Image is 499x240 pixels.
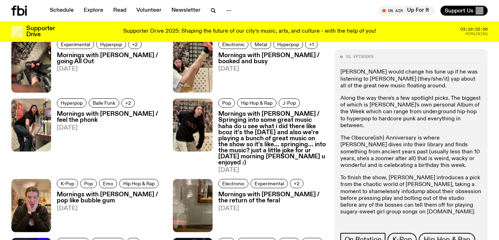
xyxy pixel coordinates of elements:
[218,179,248,188] a: Electronic
[132,42,138,47] span: +2
[51,111,164,173] a: Mornings with [PERSON_NAME] / feel the phonk[DATE]
[57,98,87,108] a: Hyperpop
[61,42,90,47] span: Experimental
[445,7,473,14] span: Support Us
[99,179,117,188] a: Emo
[11,98,51,151] img: An action shot of Jim throwing their ass back in the fbi studio. Their ass looks perfectly shaped...
[218,40,248,49] a: Electronic
[45,6,78,16] a: Schedule
[103,181,113,186] span: Emo
[254,42,267,47] span: Metal
[109,6,131,16] a: Read
[89,98,119,108] a: Baile Funk
[123,181,155,186] span: Hip Hop & Rap
[51,53,164,93] a: Mornings with [PERSON_NAME] / going All Out[DATE]
[465,32,488,36] span: Remaining
[309,42,314,47] span: +1
[294,181,300,186] span: +2
[222,100,231,106] span: Pop
[340,69,482,90] p: [PERSON_NAME] would change his tune up if he was listening to [PERSON_NAME] (they/she/it) yap abo...
[57,53,164,65] h3: Mornings with [PERSON_NAME] / going All Out
[440,6,488,16] button: Support Us
[340,95,482,129] p: Along the way there's a few spotlight picks. The biggest of which is [PERSON_NAME]'s own personal...
[80,179,97,188] a: Pop
[57,179,78,188] a: K-Pop
[340,135,482,169] p: The Obscure(ish) Anniversary is where [PERSON_NAME] dives into their library and finds something ...
[340,175,482,216] p: To finish the show, [PERSON_NAME] introduces a pick from the chaotic world of [PERSON_NAME], taki...
[251,179,288,188] a: Experimental
[84,181,93,186] span: Pop
[123,28,376,35] p: Supporter Drive 2025: Shaping the future of our city’s music, arts, and culture - with the help o...
[237,98,276,108] a: Hip Hop & Rap
[119,179,159,188] a: Hip Hop & Rap
[11,179,51,232] img: A picture of Jim in the fbi.radio studio, with their hands against their cheeks and a surprised e...
[57,192,164,204] h3: Mornings with [PERSON_NAME] / pop like bubble gum
[167,6,205,16] a: Newsletter
[121,98,135,108] button: +2
[57,40,94,49] a: Experimental
[305,40,318,49] button: +1
[251,40,271,49] a: Metal
[222,42,245,47] span: Electronic
[460,27,488,31] span: 03:16:22:56
[57,125,164,131] span: [DATE]
[57,111,164,123] h3: Mornings with [PERSON_NAME] / feel the phonk
[173,40,213,93] img: A photo of Jim in the fbi studio sitting on a chair and awkwardly holding their leg in the air, s...
[213,192,326,232] a: Mornings with [PERSON_NAME] / the return of the feral[DATE]
[218,111,326,166] h3: Mornings with [PERSON_NAME] / Springing into some great music haha do u see what i did there like...
[273,40,303,49] a: Hyperpop
[173,98,213,151] img: Jim standing in the fbi studio, hunched over with one hand on their knee and the other on their b...
[218,98,235,108] a: Pop
[218,206,326,212] span: [DATE]
[241,100,273,106] span: Hip Hop & Rap
[254,181,284,186] span: Experimental
[79,6,108,16] a: Explore
[346,55,373,59] span: 91 episodes
[57,66,164,72] span: [DATE]
[277,42,299,47] span: Hyperpop
[279,98,300,108] a: J-Pop
[61,100,83,106] span: Hyperpop
[222,181,245,186] span: Electronic
[100,42,122,47] span: Hyperpop
[218,167,326,173] span: [DATE]
[61,181,74,186] span: K-Pop
[283,100,296,106] span: J-Pop
[218,66,326,72] span: [DATE]
[218,192,326,204] h3: Mornings with [PERSON_NAME] / the return of the feral
[128,40,142,49] button: +2
[26,26,55,38] h3: Supporter Drive
[132,6,166,16] a: Volunteer
[218,53,326,65] h3: Mornings with [PERSON_NAME] / booked and busy
[51,192,164,232] a: Mornings with [PERSON_NAME] / pop like bubble gum[DATE]
[96,40,126,49] a: Hyperpop
[173,179,213,232] img: A selfie of Jim taken in the reflection of the window of the fbi radio studio.
[125,100,131,106] span: +2
[213,111,326,173] a: Mornings with [PERSON_NAME] / Springing into some great music haha do u see what i did there like...
[213,53,326,93] a: Mornings with [PERSON_NAME] / booked and busy[DATE]
[57,206,164,212] span: [DATE]
[379,6,435,16] button: On AirUp For It
[93,100,115,106] span: Baile Funk
[11,40,51,93] img: A 0.5x selfie taken from above of Jim in the studio holding up a peace sign.
[290,179,303,188] button: +2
